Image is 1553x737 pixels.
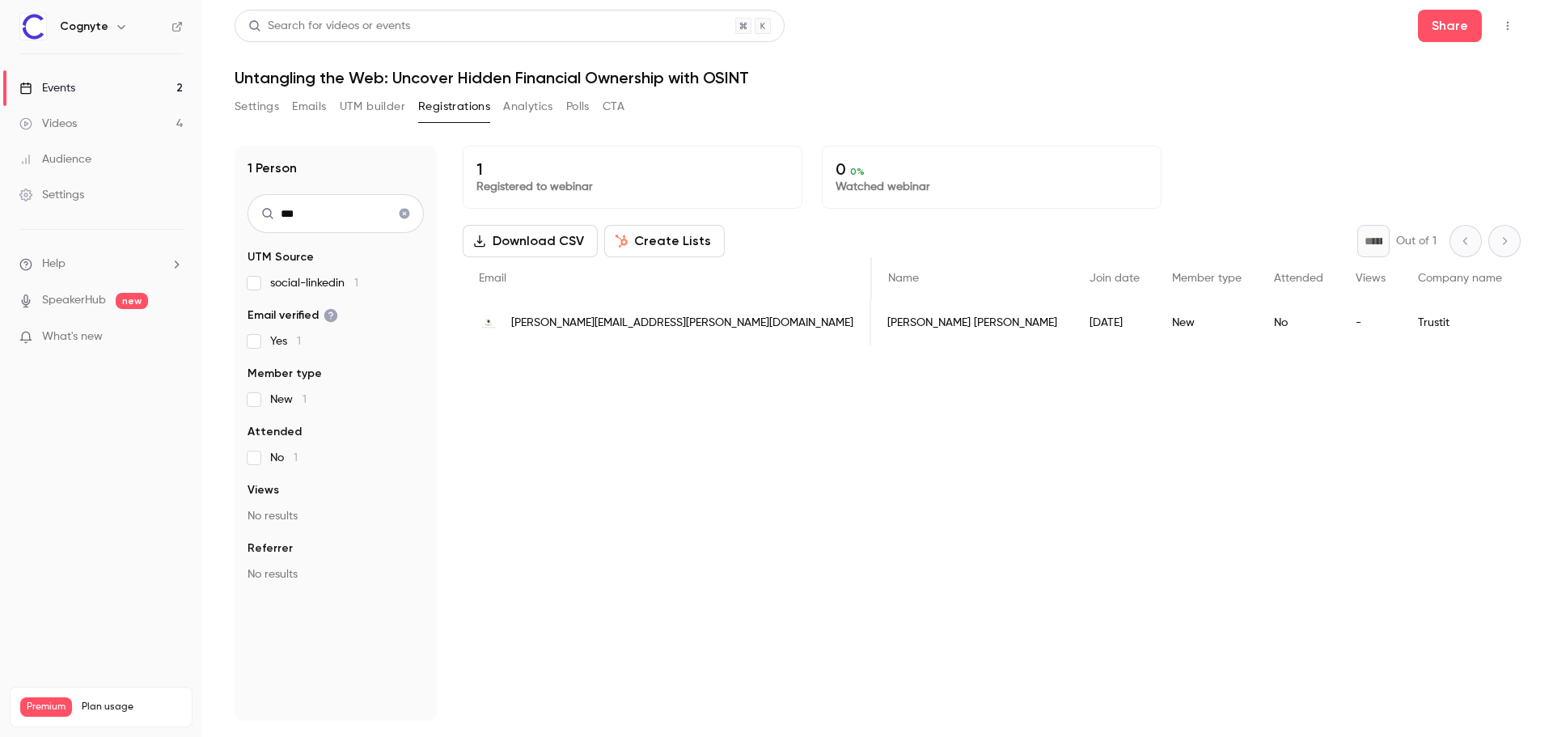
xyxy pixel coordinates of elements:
[1073,300,1156,345] div: [DATE]
[391,201,417,227] button: Clear search
[42,328,103,345] span: What's new
[248,366,322,382] span: Member type
[270,450,298,466] span: No
[511,315,853,332] span: [PERSON_NAME][EMAIL_ADDRESS][PERSON_NAME][DOMAIN_NAME]
[248,249,424,582] section: facet-groups
[603,94,624,120] button: CTA
[19,80,75,96] div: Events
[20,697,72,717] span: Premium
[476,159,789,179] p: 1
[888,273,919,284] span: Name
[270,275,358,291] span: social-linkedin
[850,166,865,177] span: 0 %
[248,508,424,524] p: No results
[292,94,326,120] button: Emails
[1356,273,1386,284] span: Views
[418,94,490,120] button: Registrations
[294,452,298,464] span: 1
[836,179,1148,195] p: Watched webinar
[235,94,279,120] button: Settings
[1258,300,1339,345] div: No
[1172,273,1242,284] span: Member type
[82,701,182,714] span: Plan usage
[19,187,84,203] div: Settings
[1418,273,1502,284] span: Company name
[340,94,405,120] button: UTM builder
[479,273,506,284] span: Email
[235,68,1521,87] h1: Untangling the Web: Uncover Hidden Financial Ownership with OSINT
[1396,233,1437,249] p: Out of 1
[19,116,77,132] div: Videos
[248,18,410,35] div: Search for videos or events
[297,336,301,347] span: 1
[463,225,598,257] button: Download CSV
[19,256,183,273] li: help-dropdown-opener
[19,151,91,167] div: Audience
[163,330,183,345] iframe: Noticeable Trigger
[1418,10,1482,42] button: Share
[566,94,590,120] button: Polls
[248,540,293,557] span: Referrer
[248,482,279,498] span: Views
[1274,273,1323,284] span: Attended
[354,277,358,289] span: 1
[836,159,1148,179] p: 0
[20,14,46,40] img: Cognyte
[248,159,297,178] h1: 1 Person
[270,333,301,349] span: Yes
[479,313,498,332] img: trustit.com.ar
[60,19,108,35] h6: Cognyte
[248,566,424,582] p: No results
[476,179,789,195] p: Registered to webinar
[503,94,553,120] button: Analytics
[116,293,148,309] span: new
[871,300,1073,345] div: [PERSON_NAME] [PERSON_NAME]
[248,249,314,265] span: UTM Source
[1156,300,1258,345] div: New
[270,392,307,408] span: New
[604,225,725,257] button: Create Lists
[248,307,338,324] span: Email verified
[42,292,106,309] a: SpeakerHub
[248,424,302,440] span: Attended
[1090,273,1140,284] span: Join date
[1339,300,1402,345] div: -
[303,394,307,405] span: 1
[42,256,66,273] span: Help
[1402,300,1518,345] div: Trustit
